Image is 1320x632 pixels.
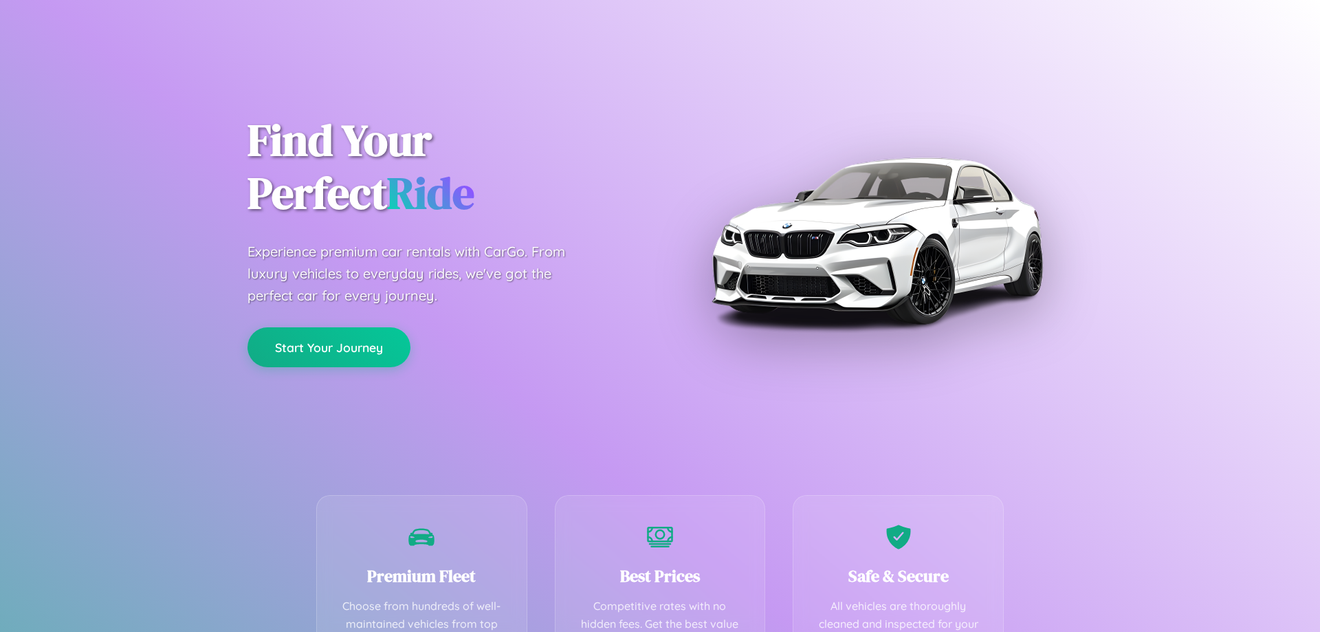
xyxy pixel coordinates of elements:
[247,114,639,220] h1: Find Your Perfect
[576,565,745,587] h3: Best Prices
[338,565,506,587] h3: Premium Fleet
[247,241,591,307] p: Experience premium car rentals with CarGo. From luxury vehicles to everyday rides, we've got the ...
[247,327,410,367] button: Start Your Journey
[705,69,1048,413] img: Premium BMW car rental vehicle
[814,565,982,587] h3: Safe & Secure
[387,163,474,223] span: Ride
